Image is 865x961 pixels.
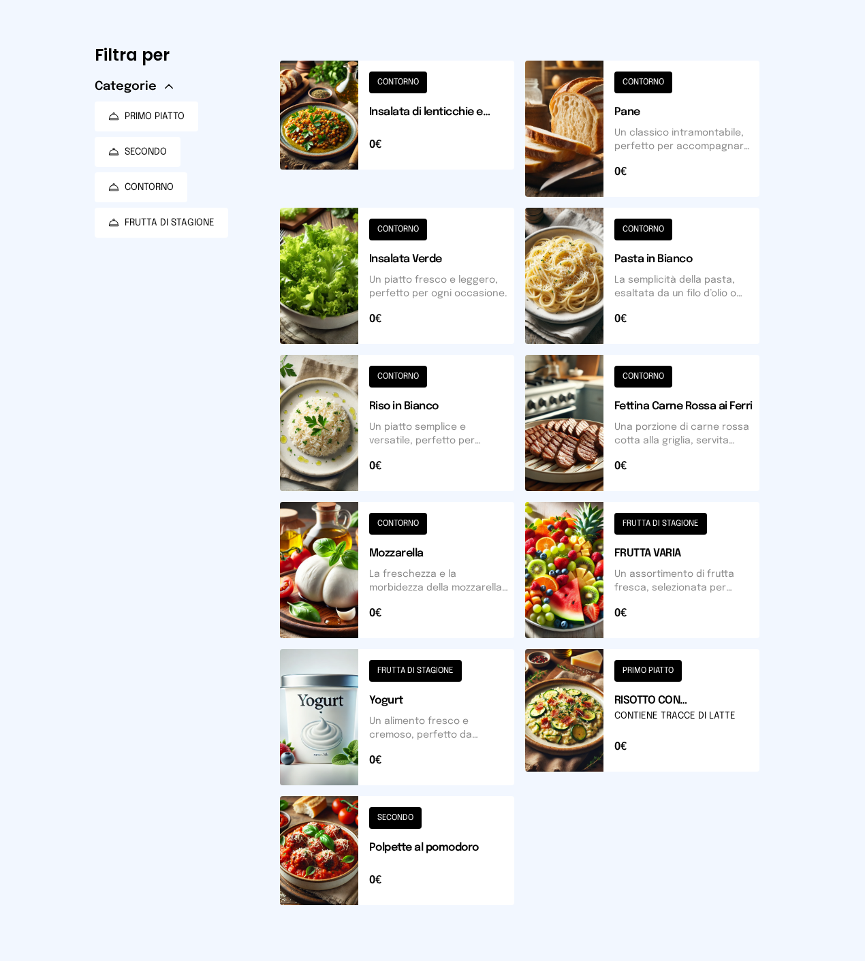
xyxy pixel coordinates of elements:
h6: Filtra per [95,44,258,66]
span: PRIMO PIATTO [125,110,185,123]
button: SECONDO [95,137,180,167]
button: PRIMO PIATTO [95,101,198,131]
span: SECONDO [125,145,167,159]
button: FRUTTA DI STAGIONE [95,208,228,238]
button: CONTORNO [95,172,187,202]
span: CONTORNO [125,180,174,194]
button: Categorie [95,77,173,96]
span: FRUTTA DI STAGIONE [125,216,215,230]
span: Categorie [95,77,157,96]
